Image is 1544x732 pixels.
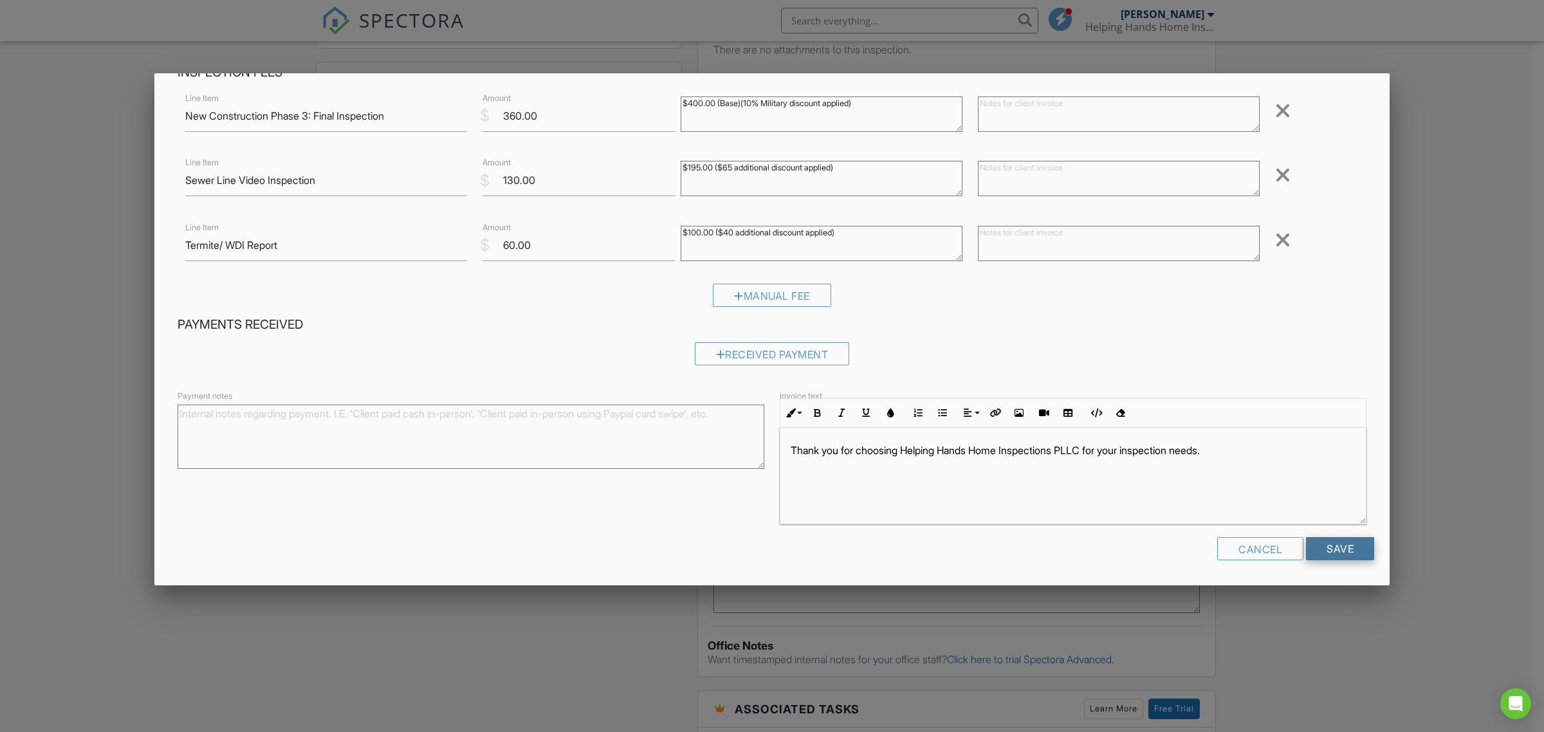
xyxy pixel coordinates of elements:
button: Code View [1083,401,1108,425]
button: Insert Video [1031,401,1056,425]
label: Line Item [185,93,219,104]
div: $ [480,170,490,192]
button: Align [958,401,982,425]
button: Ordered List [906,401,930,425]
h4: Payments Received [178,316,1366,333]
input: Save [1306,537,1374,560]
label: Amount [482,157,511,169]
button: Insert Table [1056,401,1080,425]
label: Payment notes [178,390,232,402]
label: Line Item [185,221,219,233]
div: Open Intercom Messenger [1500,688,1531,719]
button: Inline Style [780,401,805,425]
button: Italic (Ctrl+I) [829,401,854,425]
div: $ [480,105,490,127]
textarea: $400.00 (Base)(Military discount applied) [681,96,962,132]
button: Insert Link (Ctrl+K) [982,401,1007,425]
label: Amount [482,221,511,233]
button: Colors [878,401,903,425]
button: Insert Image (Ctrl+P) [1007,401,1031,425]
div: Received Payment [695,342,850,365]
textarea: $195.00 [681,161,962,196]
button: Underline (Ctrl+U) [854,401,878,425]
div: Cancel [1217,537,1303,560]
label: Invoice text [780,390,822,402]
button: Clear Formatting [1108,401,1132,425]
button: Unordered List [930,401,955,425]
a: Manual Fee [713,293,831,306]
div: Manual Fee [713,284,831,307]
label: Line Item [185,157,219,169]
a: Received Payment [695,351,850,364]
label: Amount [482,93,511,104]
p: Thank you for choosing Helping Hands Home Inspections PLLC for your inspection needs. [791,443,1356,457]
textarea: $100.00 [681,226,962,261]
button: Bold (Ctrl+B) [805,401,829,425]
div: $ [480,234,490,256]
